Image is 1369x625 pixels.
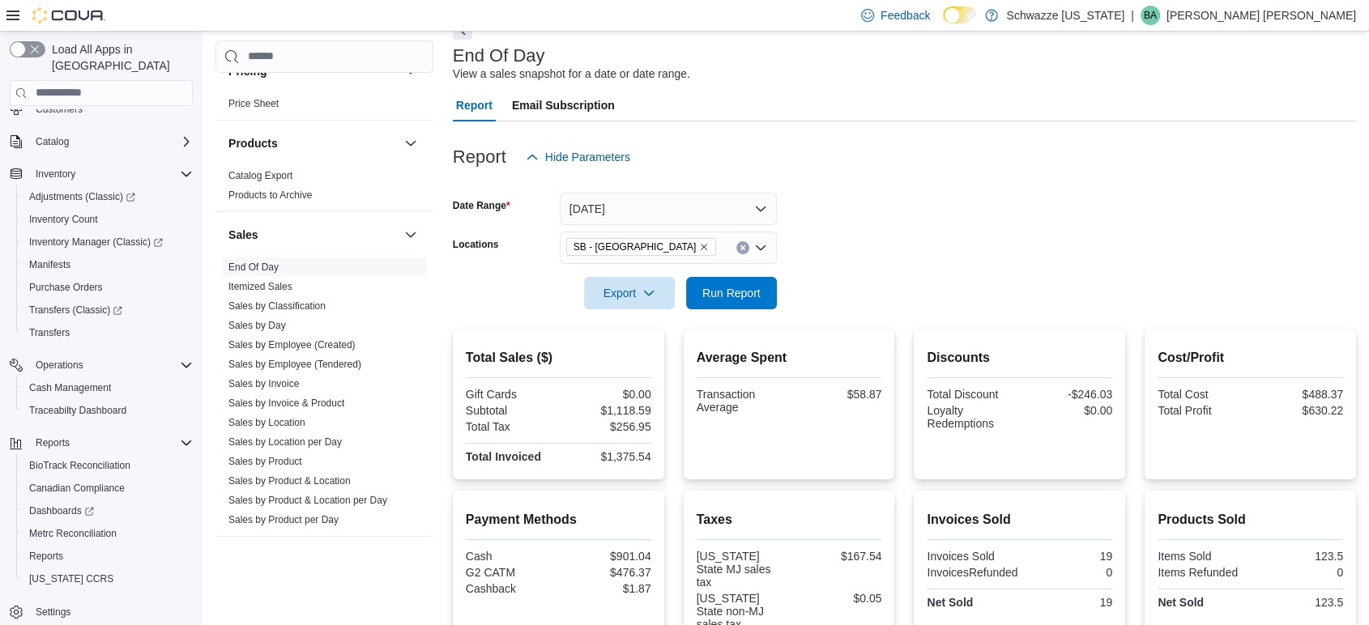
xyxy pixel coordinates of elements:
[29,132,75,151] button: Catalog
[228,189,312,201] a: Products to Archive
[1158,566,1247,579] div: Items Refunded
[228,170,292,181] a: Catalog Export
[228,455,302,468] span: Sales by Product
[29,433,193,453] span: Reports
[16,545,199,568] button: Reports
[228,281,292,292] a: Itemized Sales
[45,41,193,74] span: Load All Apps in [GEOGRAPHIC_DATA]
[754,241,767,254] button: Open list of options
[561,450,650,463] div: $1,375.54
[215,166,433,211] div: Products
[519,141,637,173] button: Hide Parameters
[23,300,129,320] a: Transfers (Classic)
[699,242,709,252] button: Remove SB - Pueblo West from selection in this group
[1023,596,1112,609] div: 19
[23,501,193,521] span: Dashboards
[23,378,117,398] a: Cash Management
[23,300,193,320] span: Transfers (Classic)
[1006,6,1124,25] p: Schwazze [US_STATE]
[16,477,199,500] button: Canadian Compliance
[228,97,279,110] span: Price Sheet
[36,135,69,148] span: Catalog
[792,592,881,605] div: $0.05
[23,278,193,297] span: Purchase Orders
[23,187,142,206] a: Adjustments (Classic)
[1254,404,1343,417] div: $630.22
[228,135,398,151] button: Products
[23,378,193,398] span: Cash Management
[23,569,120,589] a: [US_STATE] CCRS
[228,98,279,109] a: Price Sheet
[228,416,305,429] span: Sales by Location
[23,255,77,274] a: Manifests
[702,285,761,301] span: Run Report
[29,482,125,495] span: Canadian Compliance
[1023,388,1112,401] div: -$246.03
[401,225,420,244] button: Sales
[561,566,650,579] div: $476.37
[943,23,944,24] span: Dark Mode
[1166,6,1356,25] p: [PERSON_NAME] [PERSON_NAME]
[1158,348,1343,368] h2: Cost/Profit
[792,550,881,563] div: $167.54
[566,238,716,256] span: SB - Pueblo West
[36,168,75,181] span: Inventory
[697,510,882,529] h2: Taxes
[466,404,555,417] div: Subtotal
[1158,510,1343,529] h2: Products Sold
[466,348,651,368] h2: Total Sales ($)
[228,320,286,331] a: Sales by Day
[23,569,193,589] span: Washington CCRS
[3,354,199,376] button: Operations
[16,500,199,522] a: Dashboards
[16,253,199,276] button: Manifests
[228,189,312,202] span: Products to Archive
[466,566,555,579] div: G2 CATM
[23,546,70,566] a: Reports
[228,359,361,370] a: Sales by Employee (Tendered)
[943,6,977,23] input: Dark Mode
[23,401,193,420] span: Traceabilty Dashboard
[29,281,103,294] span: Purchase Orders
[215,257,433,536] div: Sales
[697,550,786,589] div: [US_STATE] State MJ sales tax
[792,388,881,401] div: $58.87
[29,381,111,394] span: Cash Management
[29,459,130,472] span: BioTrack Reconciliation
[927,404,1016,430] div: Loyalty Redemptions
[1158,388,1247,401] div: Total Cost
[228,436,342,448] a: Sales by Location per Day
[23,278,109,297] a: Purchase Orders
[453,66,690,83] div: View a sales snapshot for a date or date range.
[228,398,344,409] a: Sales by Invoice & Product
[16,299,199,321] a: Transfers (Classic)
[29,355,193,375] span: Operations
[228,300,326,312] a: Sales by Classification
[228,417,305,428] a: Sales by Location
[23,478,131,498] a: Canadian Compliance
[23,524,193,543] span: Metrc Reconciliation
[686,277,777,309] button: Run Report
[561,550,650,563] div: $901.04
[29,132,193,151] span: Catalog
[927,388,1016,401] div: Total Discount
[16,321,199,344] button: Transfers
[697,388,786,414] div: Transaction Average
[29,602,193,622] span: Settings
[23,255,193,274] span: Manifests
[29,550,63,563] span: Reports
[228,300,326,312] span: Sales by Classification
[1144,6,1157,25] span: BA
[29,602,77,622] a: Settings
[1141,6,1160,25] div: Brandon Allen Benoit
[466,388,555,401] div: Gift Cards
[1158,596,1204,609] strong: Net Sold
[29,99,193,119] span: Customers
[927,596,973,609] strong: Net Sold
[228,494,387,507] span: Sales by Product & Location per Day
[228,377,299,390] span: Sales by Invoice
[3,163,199,185] button: Inventory
[23,478,193,498] span: Canadian Compliance
[1131,6,1134,25] p: |
[228,475,351,487] a: Sales by Product & Location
